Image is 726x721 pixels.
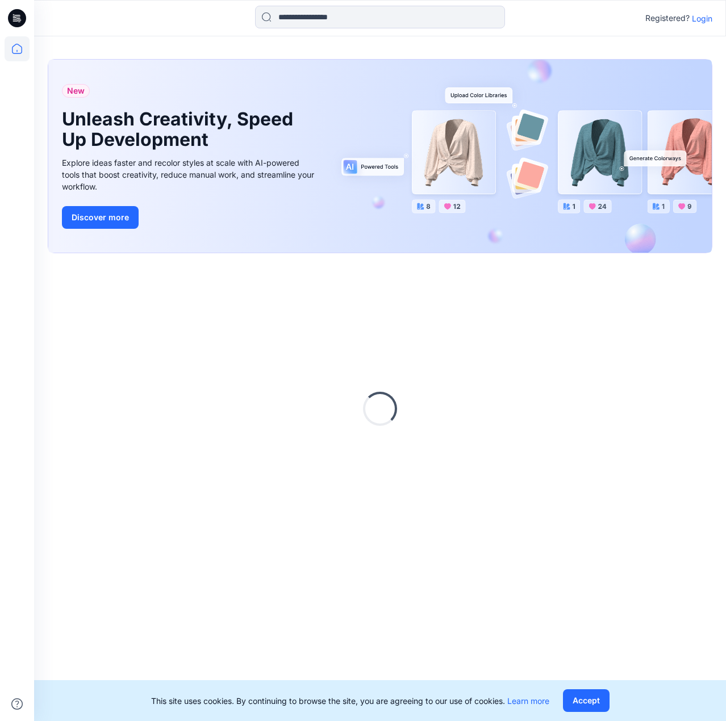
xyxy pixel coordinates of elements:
a: Learn more [507,696,549,706]
button: Discover more [62,206,139,229]
span: New [67,84,85,98]
div: Explore ideas faster and recolor styles at scale with AI-powered tools that boost creativity, red... [62,157,318,192]
a: Discover more [62,206,318,229]
p: This site uses cookies. By continuing to browse the site, you are agreeing to our use of cookies. [151,695,549,707]
p: Registered? [645,11,690,25]
button: Accept [563,689,610,712]
p: Login [692,12,712,24]
h1: Unleash Creativity, Speed Up Development [62,109,301,150]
